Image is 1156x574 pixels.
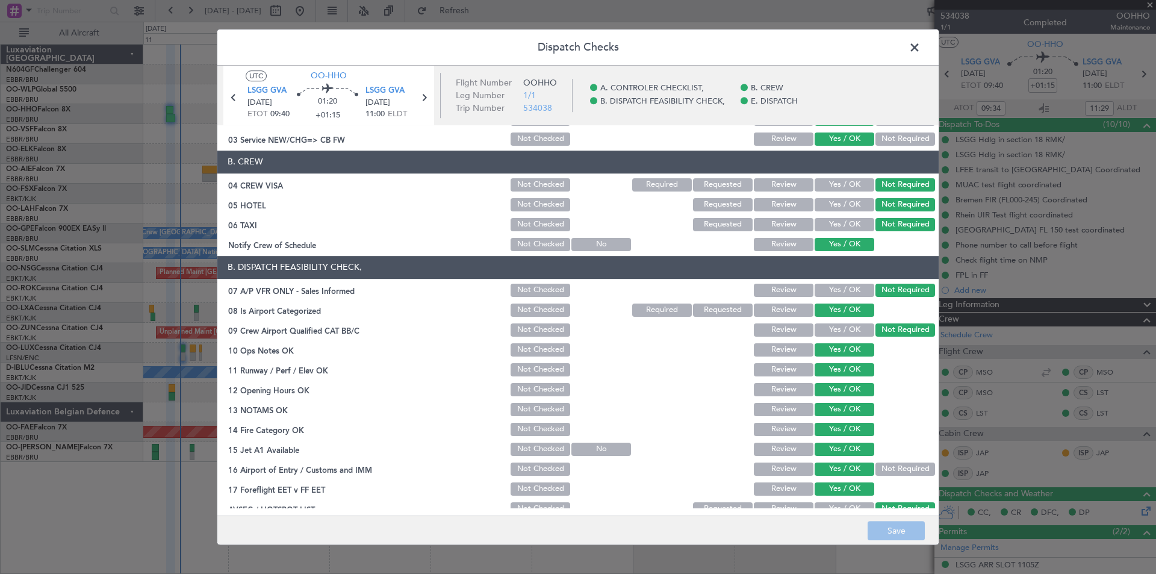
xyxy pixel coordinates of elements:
button: Not Required [875,463,935,476]
button: Not Required [875,502,935,516]
button: Not Required [875,133,935,146]
button: Not Required [875,284,935,297]
button: Not Required [875,323,935,337]
header: Dispatch Checks [217,30,939,66]
button: Not Required [875,198,935,211]
button: Not Required [875,178,935,192]
button: Not Required [875,218,935,231]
